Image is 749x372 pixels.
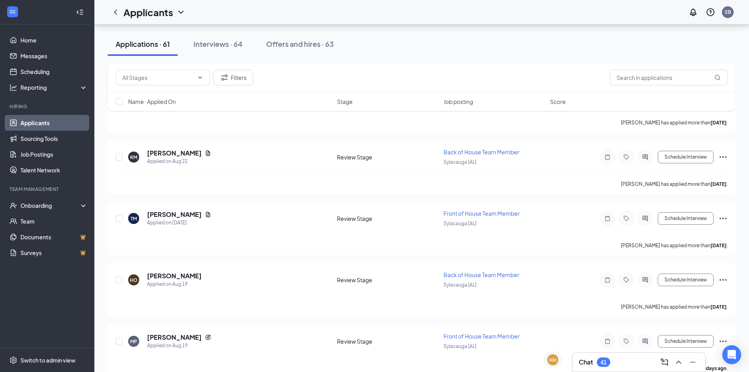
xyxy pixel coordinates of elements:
svg: QuestionInfo [706,7,715,17]
svg: Ellipses [718,275,728,285]
svg: Tag [622,277,631,283]
svg: ActiveChat [640,215,650,222]
div: Review Stage [337,276,439,284]
div: TM [131,215,137,222]
svg: ActiveChat [640,338,650,344]
a: Applicants [20,115,88,131]
input: Search in applications [610,70,728,85]
p: [PERSON_NAME] has applied more than . [621,181,728,187]
div: MP [130,338,137,345]
svg: WorkstreamLogo [9,8,17,16]
svg: Filter [220,73,229,82]
a: Home [20,32,88,48]
button: Filter Filters [213,70,253,85]
a: Talent Network [20,162,88,178]
svg: Note [603,215,612,222]
h5: [PERSON_NAME] [147,333,202,342]
span: Score [550,98,566,105]
svg: ChevronUp [674,357,683,367]
span: Sylacauga [AL] [444,159,477,165]
svg: Tag [622,154,631,160]
p: [PERSON_NAME] has applied more than . [621,304,728,310]
div: HO [130,277,138,283]
svg: MagnifyingGlass [714,74,721,81]
span: Sylacauga [AL] [444,282,477,288]
svg: ActiveChat [640,277,650,283]
svg: Document [205,150,211,156]
button: Schedule Interview [658,151,714,163]
button: Schedule Interview [658,212,714,225]
svg: ComposeMessage [660,357,669,367]
div: Applied on Aug 19 [147,342,211,350]
svg: Minimize [688,357,697,367]
div: Applied on [DATE] [147,219,211,227]
a: Messages [20,48,88,64]
div: Applications · 61 [116,39,170,49]
svg: Notifications [688,7,698,17]
svg: Collapse [76,8,84,16]
button: Minimize [686,356,699,368]
a: Job Postings [20,146,88,162]
div: Offers and hires · 63 [266,39,334,49]
a: Scheduling [20,64,88,80]
span: Sylacauga [AL] [444,343,477,349]
h3: Chat [579,358,593,366]
div: Review Stage [337,153,439,161]
div: Open Intercom Messenger [722,345,741,364]
svg: ChevronLeft [111,7,120,17]
div: Reporting [20,83,88,91]
b: [DATE] [710,181,727,187]
a: DocumentsCrown [20,229,88,245]
svg: Tag [622,215,631,222]
input: All Stages [122,73,194,82]
div: Hiring [9,103,86,110]
a: Team [20,213,88,229]
a: SurveysCrown [20,245,88,261]
svg: Note [603,277,612,283]
span: Stage [337,98,353,105]
h5: [PERSON_NAME] [147,210,202,219]
button: Schedule Interview [658,274,714,286]
button: ComposeMessage [658,356,671,368]
div: HH [549,357,556,363]
h5: [PERSON_NAME] [147,272,202,280]
h1: Applicants [123,6,173,19]
p: [PERSON_NAME] has applied more than . [621,119,728,126]
span: Back of House Team Member [444,271,519,278]
span: Front of House Team Member [444,333,520,340]
svg: Document [205,211,211,218]
a: Sourcing Tools [20,131,88,146]
div: Interviews · 64 [193,39,243,49]
svg: UserCheck [9,202,17,209]
div: KM [130,154,137,161]
div: Applied on Aug 22 [147,157,211,165]
span: Name · Applied On [128,98,176,105]
div: 41 [600,359,607,366]
b: [DATE] [710,304,727,310]
svg: Tag [622,338,631,344]
h5: [PERSON_NAME] [147,149,202,157]
svg: Ellipses [718,214,728,223]
span: Job posting [444,98,473,105]
svg: ChevronDown [197,74,203,81]
b: [DATE] [710,242,727,248]
b: 7 days ago [702,365,727,371]
svg: Note [603,154,612,160]
svg: ActiveChat [640,154,650,160]
div: Review Stage [337,337,439,345]
div: Onboarding [20,202,81,209]
div: Switch to admin view [20,356,75,364]
div: Review Stage [337,215,439,222]
span: Back of House Team Member [444,148,519,155]
span: Sylacauga [AL] [444,220,477,226]
svg: Ellipses [718,152,728,162]
b: [DATE] [710,120,727,126]
svg: ChevronDown [176,7,186,17]
div: SB [725,9,731,15]
button: ChevronUp [672,356,685,368]
button: Schedule Interview [658,335,714,348]
svg: Reapply [205,334,211,341]
div: Applied on Aug 19 [147,280,202,288]
span: Front of House Team Member [444,210,520,217]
